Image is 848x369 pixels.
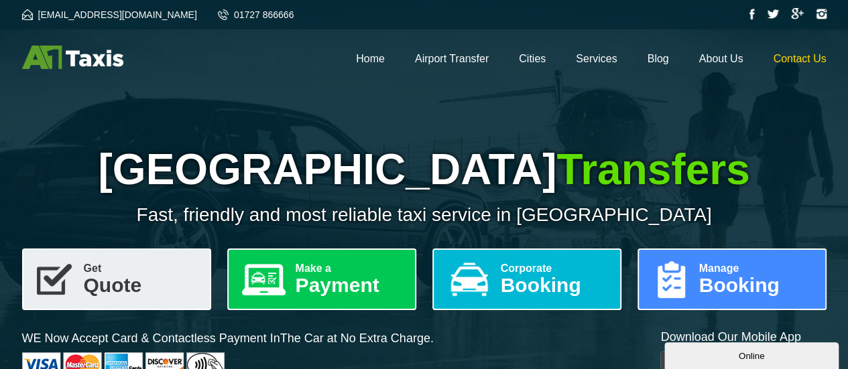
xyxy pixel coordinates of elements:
p: Download Our Mobile App [660,329,826,346]
img: Facebook [749,9,755,19]
iframe: chat widget [664,340,841,369]
a: 01727 866666 [218,9,294,20]
a: GetQuote [22,248,211,310]
a: [EMAIL_ADDRESS][DOMAIN_NAME] [22,9,197,20]
span: Get [84,263,199,274]
span: Corporate [501,263,609,274]
span: Make a [296,263,404,274]
img: Twitter [767,9,779,19]
a: Airport Transfer [415,53,489,64]
span: The Car at No Extra Charge. [280,331,434,345]
a: Make aPayment [227,248,416,310]
a: Home [356,53,385,64]
a: About Us [699,53,743,64]
h1: [GEOGRAPHIC_DATA] [22,145,827,194]
a: CorporateBooking [432,248,621,310]
p: Fast, friendly and most reliable taxi service in [GEOGRAPHIC_DATA] [22,204,827,226]
img: Google Plus [791,8,804,19]
span: Manage [699,263,814,274]
a: Cities [519,53,546,64]
a: Contact Us [773,53,826,64]
a: Services [576,53,617,64]
img: Instagram [816,9,827,19]
p: WE Now Accept Card & Contactless Payment In [22,330,434,347]
img: A1 Taxis St Albans LTD [22,46,123,69]
a: ManageBooking [638,248,827,310]
span: Transfers [556,145,749,194]
a: Blog [647,53,668,64]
